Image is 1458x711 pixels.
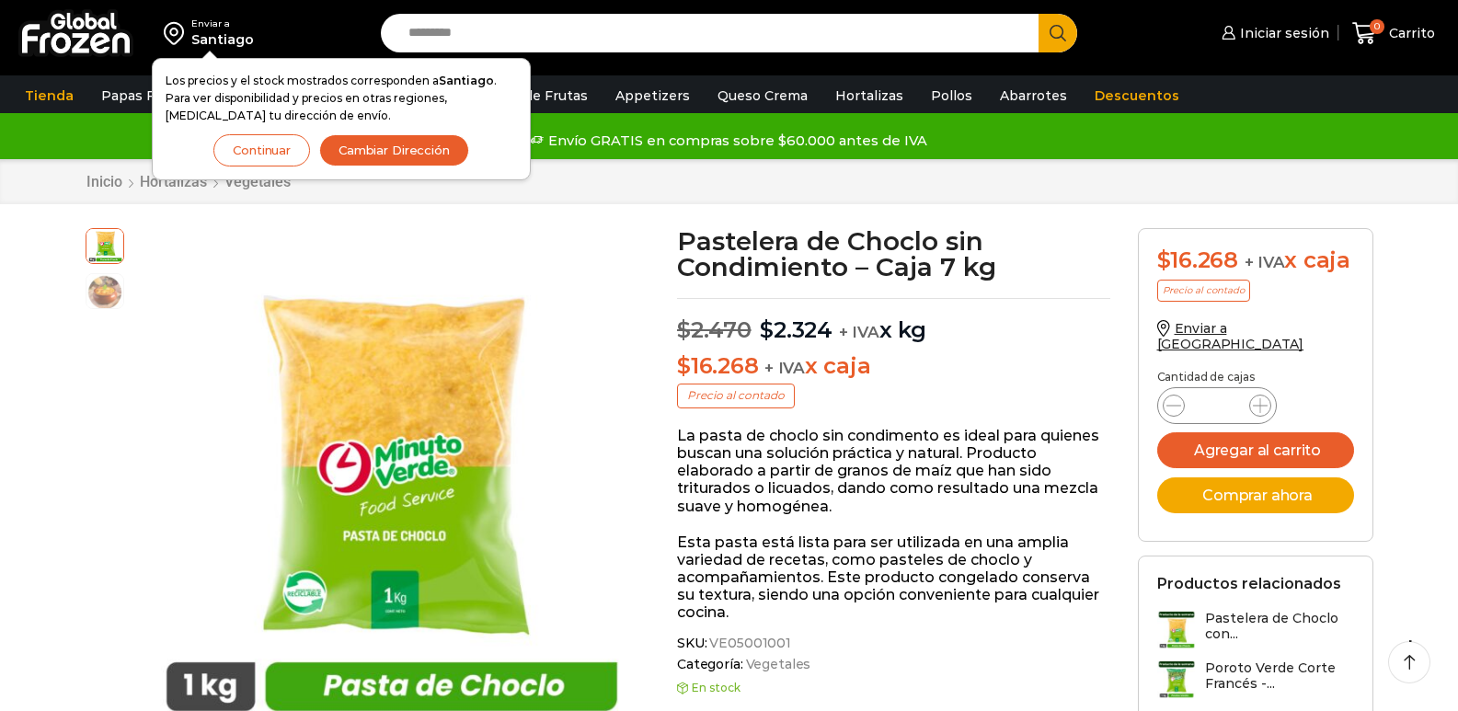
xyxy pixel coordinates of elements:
h3: Poroto Verde Corte Francés -... [1205,660,1354,692]
p: Los precios y el stock mostrados corresponden a . Para ver disponibilidad y precios en otras regi... [166,72,517,125]
span: Categoría: [677,657,1110,672]
span: pastelera de choclo [86,226,123,263]
a: Pastelera de Choclo con... [1157,611,1354,650]
bdi: 16.268 [1157,247,1238,273]
bdi: 16.268 [677,352,758,379]
span: $ [1157,247,1171,273]
span: $ [760,316,774,343]
a: Vegetales [743,657,811,672]
a: 0 Carrito [1348,12,1440,55]
a: Tienda [16,78,83,113]
span: + IVA [1245,253,1285,271]
input: Product quantity [1200,393,1234,419]
div: x caja [1157,247,1354,274]
a: Iniciar sesión [1217,15,1329,52]
p: x kg [677,298,1110,344]
span: 0 [1370,19,1384,34]
p: Precio al contado [677,384,795,407]
img: address-field-icon.svg [164,17,191,49]
button: Comprar ahora [1157,477,1354,513]
span: SKU: [677,636,1110,651]
nav: Breadcrumb [86,173,292,190]
p: x caja [677,353,1110,380]
h2: Productos relacionados [1157,575,1341,592]
span: Carrito [1384,24,1435,42]
a: Appetizers [606,78,699,113]
a: Inicio [86,173,123,190]
p: Precio al contado [1157,280,1250,302]
a: Abarrotes [991,78,1076,113]
p: La pasta de choclo sin condimento es ideal para quienes buscan una solución práctica y natural. P... [677,427,1110,515]
button: Cambiar Dirección [319,134,469,166]
p: Esta pasta está lista para ser utilizada en una amplia variedad de recetas, como pasteles de choc... [677,533,1110,622]
a: Poroto Verde Corte Francés -... [1157,660,1354,700]
p: En stock [677,682,1110,694]
bdi: 2.470 [677,316,752,343]
h1: Pastelera de Choclo sin Condimiento – Caja 7 kg [677,228,1110,280]
a: Hortalizas [139,173,208,190]
span: $ [677,316,691,343]
span: + IVA [839,323,879,341]
strong: Santiago [439,74,494,87]
p: Cantidad de cajas [1157,371,1354,384]
span: $ [677,352,691,379]
span: pastel-de-choclo [86,274,123,311]
span: VE05001001 [706,636,791,651]
span: + IVA [764,359,805,377]
button: Continuar [213,134,310,166]
button: Agregar al carrito [1157,432,1354,468]
div: Santiago [191,30,254,49]
div: Enviar a [191,17,254,30]
a: Enviar a [GEOGRAPHIC_DATA] [1157,320,1304,352]
a: Descuentos [1085,78,1188,113]
a: Hortalizas [826,78,913,113]
a: Queso Crema [708,78,817,113]
h3: Pastelera de Choclo con... [1205,611,1354,642]
a: Pollos [922,78,982,113]
bdi: 2.324 [760,316,832,343]
span: Iniciar sesión [1235,24,1329,42]
a: Pulpa de Frutas [473,78,597,113]
a: Vegetales [224,173,292,190]
a: Papas Fritas [92,78,194,113]
button: Search button [1039,14,1077,52]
